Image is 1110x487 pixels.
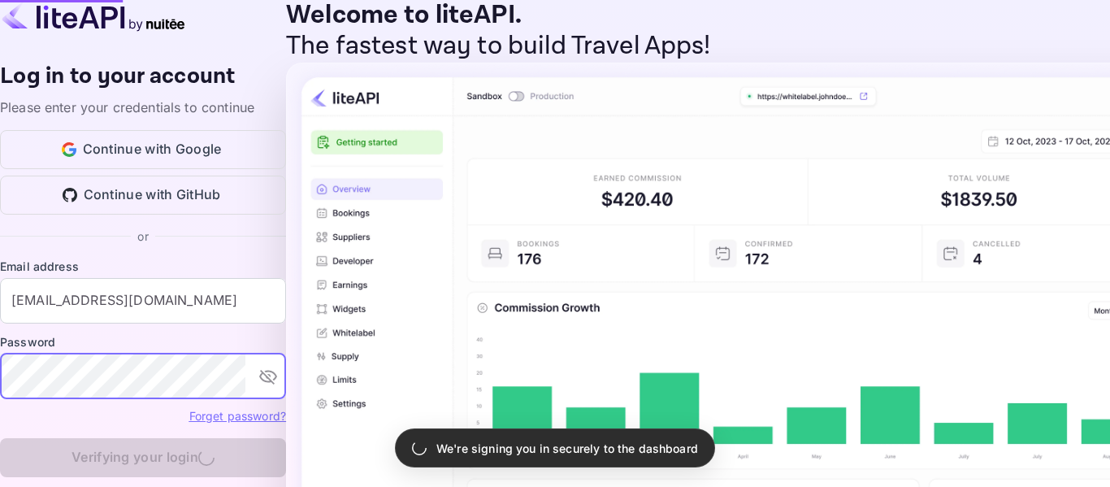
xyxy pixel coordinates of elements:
p: or [137,228,148,245]
p: We're signing you in securely to the dashboard [436,440,698,457]
keeper-lock: Open Keeper Popup [223,367,243,386]
a: Forget password? [189,407,286,424]
button: toggle password visibility [252,360,284,393]
a: Forget password? [189,409,286,423]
